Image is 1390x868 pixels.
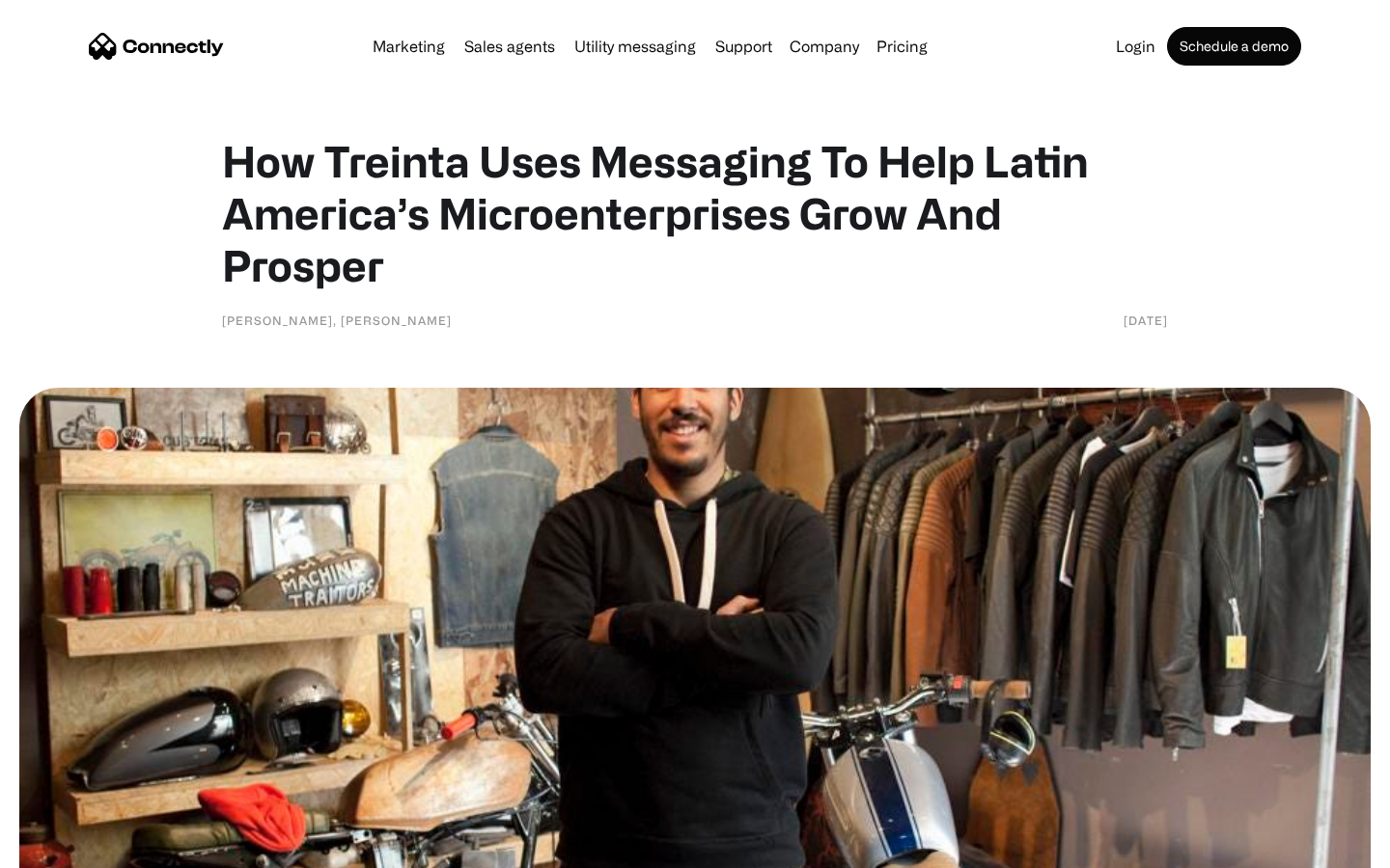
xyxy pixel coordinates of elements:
a: Utility messaging [567,39,704,54]
a: Support [708,39,780,54]
aside: Language selected: English [19,834,116,861]
div: [PERSON_NAME], [PERSON_NAME] [222,311,452,330]
ul: Language list [39,834,116,861]
div: Company [790,33,859,60]
h1: How Treinta Uses Messaging To Help Latin America’s Microenterprises Grow And Prosper [222,135,1168,291]
a: Marketing [365,39,453,54]
a: Sales agents [457,39,563,54]
div: [DATE] [1124,311,1168,330]
a: Login [1108,39,1163,54]
a: Pricing [869,39,935,54]
a: Schedule a demo [1167,27,1301,66]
